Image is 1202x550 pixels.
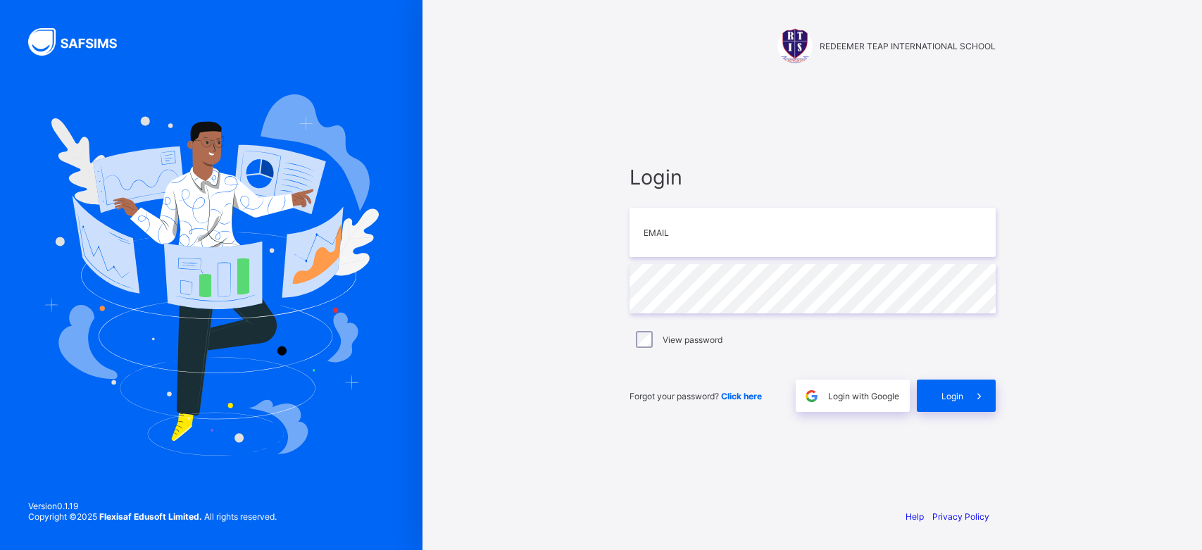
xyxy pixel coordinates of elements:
[828,391,899,401] span: Login with Google
[630,391,762,401] span: Forgot your password?
[932,511,989,522] a: Privacy Policy
[99,511,202,522] strong: Flexisaf Edusoft Limited.
[28,501,277,511] span: Version 0.1.19
[663,335,722,345] label: View password
[941,391,963,401] span: Login
[44,94,379,455] img: Hero Image
[803,388,820,404] img: google.396cfc9801f0270233282035f929180a.svg
[906,511,924,522] a: Help
[630,165,996,189] span: Login
[28,511,277,522] span: Copyright © 2025 All rights reserved.
[721,391,762,401] a: Click here
[820,41,996,51] span: REDEEMER TEAP INTERNATIONAL SCHOOL
[28,28,134,56] img: SAFSIMS Logo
